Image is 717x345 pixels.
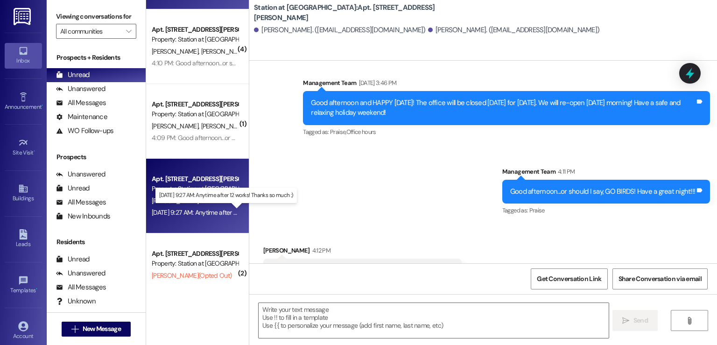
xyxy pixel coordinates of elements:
[686,317,693,324] i: 
[152,25,238,35] div: Apt. [STREET_ADDRESS][PERSON_NAME]
[152,184,238,194] div: Property: Station at [GEOGRAPHIC_DATA]
[14,8,33,25] img: ResiDesk Logo
[502,204,710,217] div: Tagged as:
[56,112,107,122] div: Maintenance
[56,268,105,278] div: Unanswered
[263,246,462,259] div: [PERSON_NAME]
[56,126,113,136] div: WO Follow-ups
[47,237,146,247] div: Residents
[56,169,105,179] div: Unanswered
[56,183,90,193] div: Unread
[56,282,106,292] div: All Messages
[126,28,131,35] i: 
[152,134,350,142] div: 4:09 PM: Good afternoon...or should I say, GO BIRDS! Have a great night!!!
[47,53,146,63] div: Prospects + Residents
[346,128,376,136] span: Office hours
[152,122,201,130] span: [PERSON_NAME]
[502,167,710,180] div: Management Team
[152,174,238,184] div: Apt. [STREET_ADDRESS][PERSON_NAME]
[152,197,198,205] span: [PERSON_NAME]
[152,59,347,67] div: 4:10 PM: Good afternoon...or should I say, GO BIRDS! Have a great night!!!
[5,135,42,160] a: Site Visit •
[152,249,238,259] div: Apt. [STREET_ADDRESS][PERSON_NAME]
[5,43,42,68] a: Inbox
[330,128,346,136] span: Praise ,
[612,268,708,289] button: Share Conversation via email
[56,84,105,94] div: Unanswered
[152,109,238,119] div: Property: Station at [GEOGRAPHIC_DATA]
[152,259,238,268] div: Property: Station at [GEOGRAPHIC_DATA]
[612,310,658,331] button: Send
[531,268,607,289] button: Get Conversation Link
[152,208,308,217] div: [DATE] 9:27 AM: Anytime after 12 works! Thanks so much :)
[47,152,146,162] div: Prospects
[152,99,238,109] div: Apt. [STREET_ADDRESS][PERSON_NAME]
[56,9,136,24] label: Viewing conversations for
[537,274,601,284] span: Get Conversation Link
[510,187,695,197] div: Good afternoon...or should I say, GO BIRDS! Have a great night!!!
[62,322,131,337] button: New Message
[303,125,710,139] div: Tagged as:
[56,211,110,221] div: New Inbounds
[254,25,426,35] div: [PERSON_NAME]. ([EMAIL_ADDRESS][DOMAIN_NAME])
[71,325,78,333] i: 
[56,70,90,80] div: Unread
[529,206,545,214] span: Praise
[152,47,201,56] span: [PERSON_NAME]
[60,24,121,39] input: All communities
[254,3,441,23] b: Station at [GEOGRAPHIC_DATA]: Apt. [STREET_ADDRESS][PERSON_NAME]
[310,246,330,255] div: 4:12 PM
[42,102,43,109] span: •
[428,25,600,35] div: [PERSON_NAME]. ([EMAIL_ADDRESS][DOMAIN_NAME])
[619,274,702,284] span: Share Conversation via email
[5,273,42,298] a: Templates •
[152,271,232,280] span: [PERSON_NAME] (Opted Out)
[56,197,106,207] div: All Messages
[56,98,106,108] div: All Messages
[201,122,248,130] span: [PERSON_NAME]
[555,167,575,176] div: 4:11 PM
[303,78,710,91] div: Management Team
[56,296,96,306] div: Unknown
[633,316,648,325] span: Send
[152,35,238,44] div: Property: Station at [GEOGRAPHIC_DATA]
[357,78,397,88] div: [DATE] 3:46 PM
[5,318,42,344] a: Account
[5,226,42,252] a: Leads
[36,286,37,292] span: •
[56,254,90,264] div: Unread
[34,148,35,155] span: •
[83,324,121,334] span: New Message
[311,98,695,118] div: Good afternoon and HAPPY [DATE]! The office will be closed [DATE] for [DATE]. We will re-open [DA...
[5,181,42,206] a: Buildings
[201,47,248,56] span: [PERSON_NAME]
[159,191,293,199] p: [DATE] 9:27 AM: Anytime after 12 works! Thanks so much :)
[622,317,629,324] i: 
